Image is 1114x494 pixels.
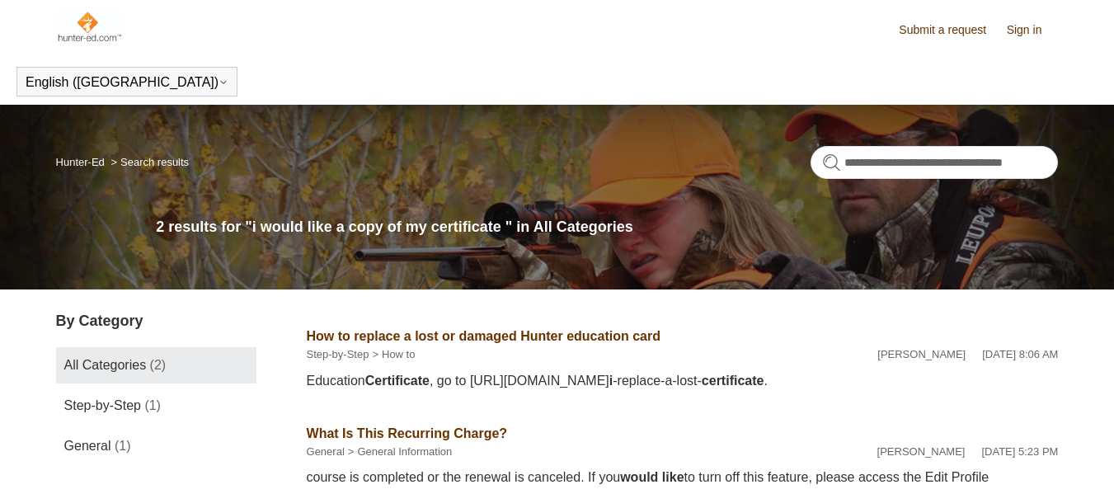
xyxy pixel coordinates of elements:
em: like [662,470,684,484]
span: All Categories [64,358,147,372]
li: General [307,444,345,460]
span: Step-by-Step [64,398,141,412]
em: i [609,374,613,388]
li: Hunter-Ed [56,156,108,168]
a: What Is This Recurring Charge? [307,426,508,440]
a: General Information [357,445,452,458]
a: How to replace a lost or damaged Hunter education card [307,329,660,343]
img: Hunter-Ed Help Center home page [56,10,123,43]
div: course is completed or the renewal is canceled. If you to turn off this feature, please access th... [307,468,1059,487]
li: [PERSON_NAME] [877,346,966,363]
time: 07/28/2022, 08:06 [982,348,1058,360]
a: Submit a request [899,21,1003,39]
a: General (1) [56,428,256,464]
li: How to [369,346,415,363]
a: General [307,445,345,458]
span: (1) [115,439,131,453]
a: Step-by-Step [307,348,369,360]
h1: 2 results for "i would like a copy of my certificate " in All Categories [156,216,1058,238]
a: How to [382,348,415,360]
span: General [64,439,111,453]
span: (1) [144,398,161,412]
li: [PERSON_NAME] [877,444,966,460]
a: Hunter-Ed [56,156,105,168]
li: Search results [107,156,189,168]
a: Sign in [1007,21,1059,39]
a: Step-by-Step (1) [56,388,256,424]
h3: By Category [56,310,256,332]
li: General Information [345,444,453,460]
em: Certificate [365,374,430,388]
span: (2) [150,358,167,372]
button: English ([GEOGRAPHIC_DATA]) [26,75,228,90]
em: certificate [702,374,764,388]
li: Step-by-Step [307,346,369,363]
em: would [620,470,658,484]
input: Search [811,146,1058,179]
div: Education , go to [URL][DOMAIN_NAME] -replace-a-lost- . [307,371,1059,391]
a: All Categories (2) [56,347,256,383]
time: 02/12/2024, 17:23 [981,445,1058,458]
